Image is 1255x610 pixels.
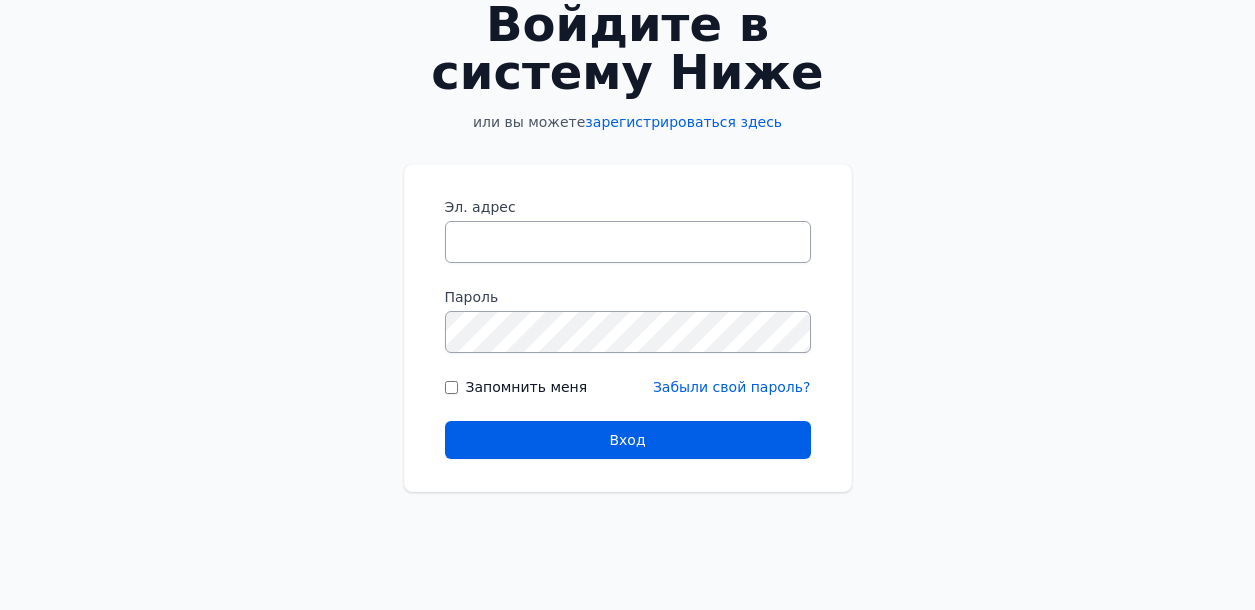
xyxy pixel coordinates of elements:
ya-tr-span: Запомнить меня [466,379,588,395]
button: Вход [445,421,811,459]
ya-tr-span: Эл. адрес [445,199,516,215]
a: Забыли свой пароль? [653,379,811,395]
ya-tr-span: или вы можете [473,114,585,130]
a: зарегистрироваться здесь [585,114,782,130]
ya-tr-span: Пароль [445,289,499,305]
